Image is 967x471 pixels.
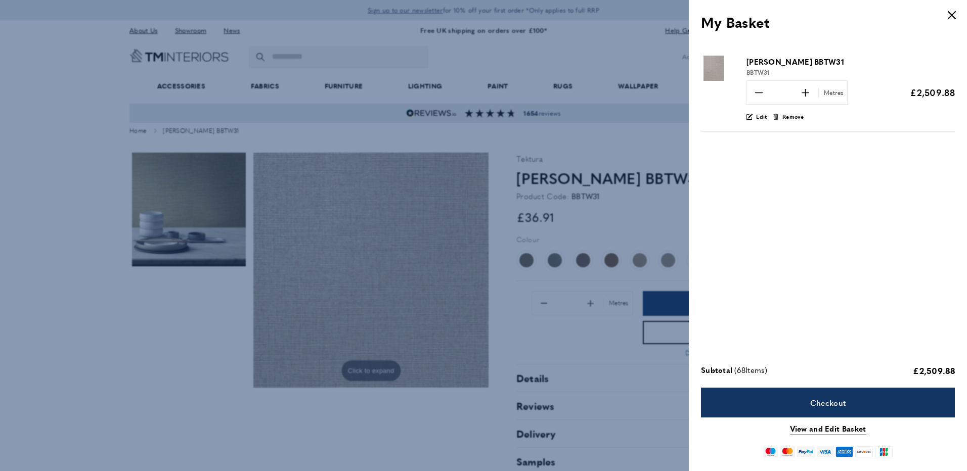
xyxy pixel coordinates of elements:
span: £2,509.88 [913,364,955,376]
img: mastercard [780,446,795,457]
a: Checkout [701,388,955,417]
a: Product "Darcey BBTW31" [701,56,739,84]
span: £2,509.88 [910,86,955,99]
a: Edit product "Darcey BBTW31" [746,112,767,121]
span: [PERSON_NAME] BBTW31 [746,56,844,68]
img: discover [855,446,873,457]
span: Edit [756,112,767,121]
h3: My Basket [701,12,955,32]
span: Subtotal [701,364,732,377]
span: BBTW31 [746,68,770,77]
span: Metres [824,88,844,97]
img: visa [817,446,833,457]
img: american-express [836,446,853,457]
span: Remove [782,112,804,121]
button: Close panel [942,5,962,25]
span: ( Items) [734,364,767,377]
img: jcb [875,446,893,457]
button: Remove product "Darcey BBTW31" from cart [773,112,804,121]
img: maestro [763,446,778,457]
span: 68 [737,364,745,375]
img: paypal [797,446,815,457]
a: View and Edit Basket [790,422,866,435]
